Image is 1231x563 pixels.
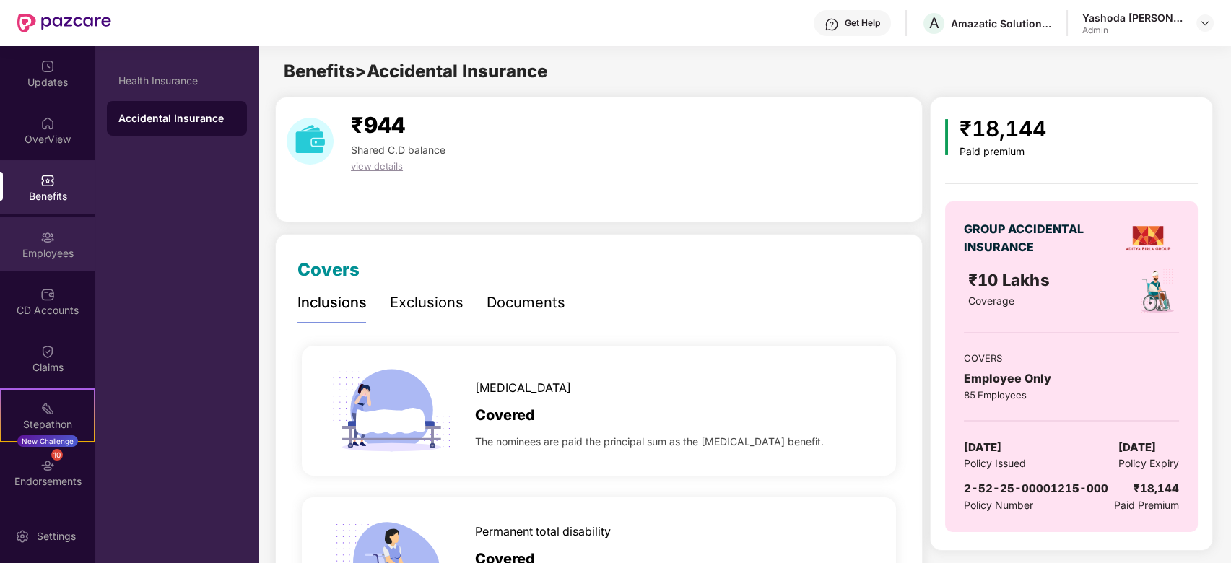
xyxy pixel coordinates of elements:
[1118,439,1156,456] span: [DATE]
[945,119,949,155] img: icon
[297,256,360,284] div: Covers
[825,17,839,32] img: svg+xml;base64,PHN2ZyBpZD0iSGVscC0zMngzMiIgeG1sbnM9Imh0dHA6Ly93d3cudzMub3JnLzIwMDAvc3ZnIiB3aWR0aD...
[40,59,55,74] img: svg+xml;base64,PHN2ZyBpZD0iVXBkYXRlZCIgeG1sbnM9Imh0dHA6Ly93d3cudzMub3JnLzIwMDAvc3ZnIiB3aWR0aD0iMj...
[1134,480,1179,497] div: ₹18,144
[297,292,367,314] div: Inclusions
[15,529,30,544] img: svg+xml;base64,PHN2ZyBpZD0iU2V0dGluZy0yMHgyMCIgeG1sbnM9Imh0dHA6Ly93d3cudzMub3JnLzIwMDAvc3ZnIiB3aW...
[1,417,94,432] div: Stepathon
[40,116,55,131] img: svg+xml;base64,PHN2ZyBpZD0iSG9tZSIgeG1sbnM9Imh0dHA6Ly93d3cudzMub3JnLzIwMDAvc3ZnIiB3aWR0aD0iMjAiIG...
[960,146,1046,158] div: Paid premium
[1082,25,1183,36] div: Admin
[32,529,80,544] div: Settings
[968,271,1053,289] span: ₹10 Lakhs
[287,118,334,165] img: download
[351,112,405,138] span: ₹944
[40,458,55,473] img: svg+xml;base64,PHN2ZyBpZD0iRW5kb3JzZW1lbnRzIiB4bWxucz0iaHR0cDovL3d3dy53My5vcmcvMjAwMC9zdmciIHdpZH...
[475,434,824,450] span: The nominees are paid the principal sum as the [MEDICAL_DATA] benefit.
[1199,17,1211,29] img: svg+xml;base64,PHN2ZyBpZD0iRHJvcGRvd24tMzJ4MzIiIHhtbG5zPSJodHRwOi8vd3d3LnczLm9yZy8yMDAwL3N2ZyIgd2...
[960,112,1046,146] div: ₹18,144
[845,17,880,29] div: Get Help
[951,17,1052,30] div: Amazatic Solutions Llp
[964,481,1108,495] span: 2-52-25-00001215-000
[964,455,1026,471] span: Policy Issued
[964,351,1179,365] div: COVERS
[475,379,571,397] span: [MEDICAL_DATA]
[968,294,1014,307] span: Coverage
[351,144,445,156] span: Shared C.D balance
[40,344,55,359] img: svg+xml;base64,PHN2ZyBpZD0iQ2xhaW0iIHhtbG5zPSJodHRwOi8vd3d3LnczLm9yZy8yMDAwL3N2ZyIgd2lkdGg9IjIwIi...
[390,292,464,314] div: Exclusions
[964,439,1001,456] span: [DATE]
[326,346,456,476] img: icon
[351,160,403,172] span: view details
[40,401,55,416] img: svg+xml;base64,PHN2ZyB4bWxucz0iaHR0cDovL3d3dy53My5vcmcvMjAwMC9zdmciIHdpZHRoPSIyMSIgaGVpZ2h0PSIyMC...
[1123,213,1173,263] img: insurerLogo
[17,14,111,32] img: New Pazcare Logo
[284,61,547,82] span: Benefits > Accidental Insurance
[40,230,55,245] img: svg+xml;base64,PHN2ZyBpZD0iRW1wbG95ZWVzIiB4bWxucz0iaHR0cDovL3d3dy53My5vcmcvMjAwMC9zdmciIHdpZHRoPS...
[929,14,939,32] span: A
[1114,497,1179,513] span: Paid Premium
[475,523,611,541] span: Permanent total disability
[1134,268,1180,315] img: policyIcon
[40,173,55,188] img: svg+xml;base64,PHN2ZyBpZD0iQmVuZWZpdHMiIHhtbG5zPSJodHRwOi8vd3d3LnczLm9yZy8yMDAwL3N2ZyIgd2lkdGg9Ij...
[964,220,1090,256] div: GROUP ACCIDENTAL INSURANCE
[40,287,55,302] img: svg+xml;base64,PHN2ZyBpZD0iQ0RfQWNjb3VudHMiIGRhdGEtbmFtZT0iQ0QgQWNjb3VudHMiIHhtbG5zPSJodHRwOi8vd3...
[964,388,1179,402] div: 85 Employees
[964,499,1033,511] span: Policy Number
[1082,11,1183,25] div: Yashoda [PERSON_NAME]
[1118,455,1179,471] span: Policy Expiry
[487,292,565,314] div: Documents
[118,111,235,126] div: Accidental Insurance
[118,75,235,87] div: Health Insurance
[475,404,535,427] span: Covered
[17,435,78,447] div: New Challenge
[51,449,63,461] div: 10
[964,370,1179,388] div: Employee Only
